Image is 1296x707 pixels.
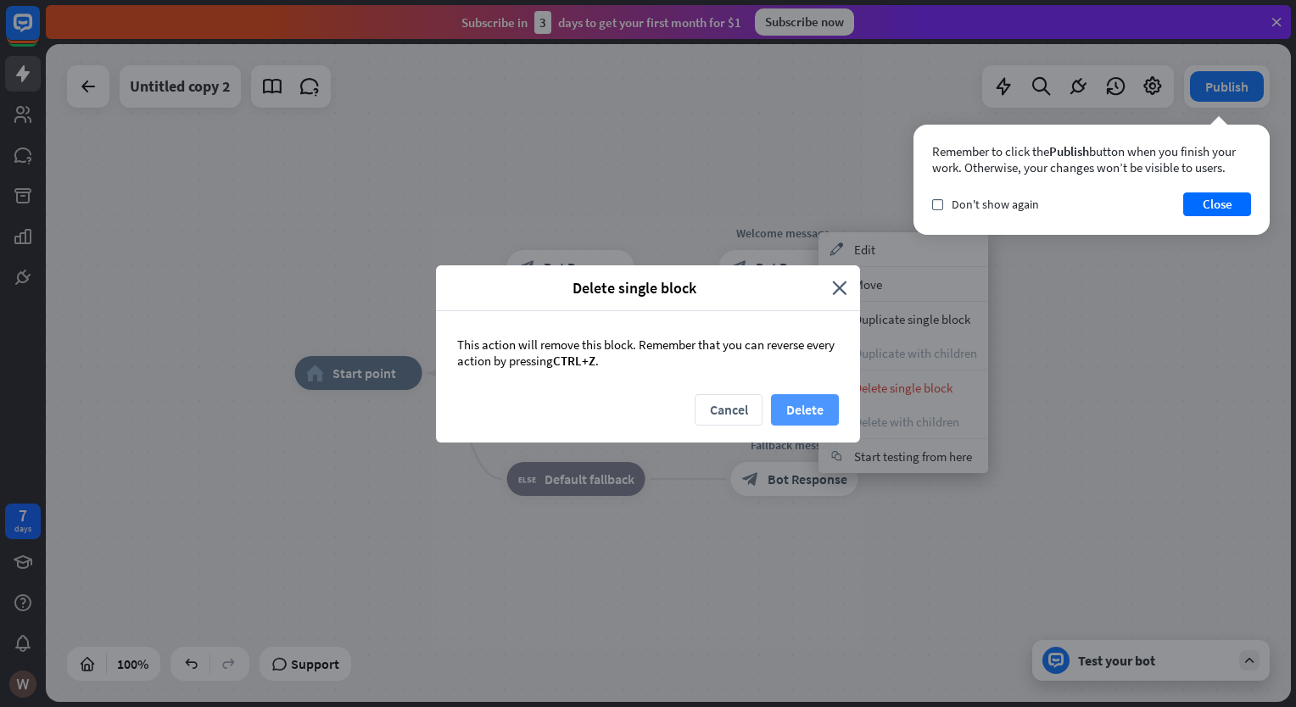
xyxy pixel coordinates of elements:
div: Remember to click the button when you finish your work. Otherwise, your changes won’t be visible ... [932,143,1251,175]
span: Delete single block [449,278,819,298]
button: Delete [771,394,839,426]
span: Don't show again [952,197,1039,212]
button: Cancel [695,394,763,426]
span: CTRL+Z [553,353,595,369]
button: Close [1183,192,1251,216]
button: Open LiveChat chat widget [14,7,64,58]
span: Publish [1049,143,1089,159]
div: This action will remove this block. Remember that you can reverse every action by pressing . [436,311,860,394]
i: close [832,278,847,298]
